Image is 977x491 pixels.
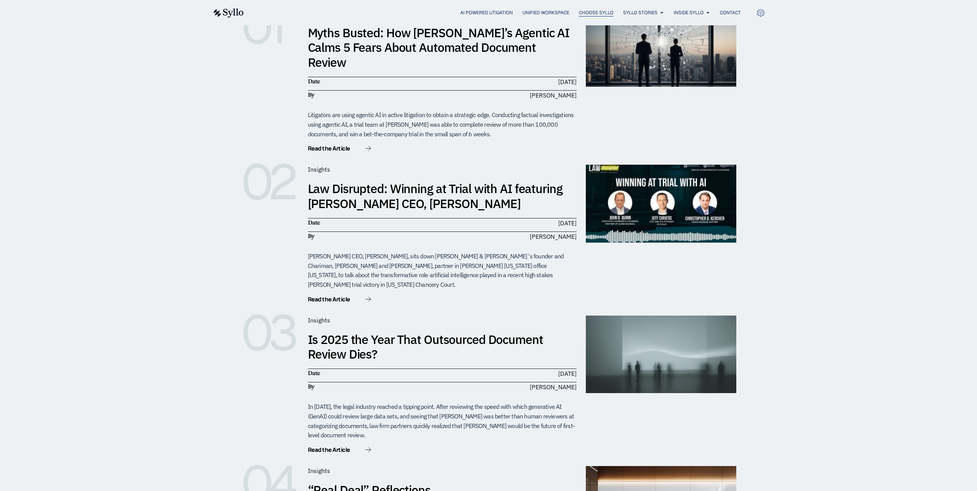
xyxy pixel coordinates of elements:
[308,402,577,440] div: In [DATE], the legal industry reached a tipping point. After reviewing the speed with which gener...
[259,9,741,17] div: Menu Toggle
[308,165,330,173] span: Insights
[720,9,741,16] a: Contact
[308,331,543,362] a: Is 2025 the Year That Outsourced Document Review Dies?
[308,316,330,324] span: Insights
[308,467,330,474] span: Insights
[674,9,704,16] a: Inside Syllo
[259,9,741,17] nav: Menu
[308,91,438,99] h6: By
[308,145,371,153] a: Read the Article
[308,382,438,391] h6: By
[308,251,577,289] div: [PERSON_NAME] CEO, [PERSON_NAME], sits down [PERSON_NAME] & [PERSON_NAME] ‘s founder and Chariman...
[586,316,736,393] img: Is2025TheYear
[212,8,244,18] img: syllo
[308,77,438,86] h6: Date
[460,9,513,16] a: AI Powered Litigation
[308,296,371,304] a: Read the Article
[308,232,438,240] h6: By
[308,25,570,70] a: Myths Busted: How [PERSON_NAME]’s Agentic AI Calms 5 Fears About Automated Document Review
[558,370,577,377] time: [DATE]
[586,9,736,87] img: muthsBusted
[308,218,438,227] h6: Date
[530,91,577,100] span: [PERSON_NAME]
[308,145,350,151] span: Read the Article
[241,9,299,43] h6: 01
[308,447,371,455] a: Read the Article
[308,447,350,453] span: Read the Article
[308,110,577,139] div: Litigators are using agentic AI in active litigation to obtain a strategic edge. Conducting factu...
[623,9,658,16] a: Syllo Stories
[530,382,577,392] span: [PERSON_NAME]
[241,316,299,350] h6: 03
[579,9,613,16] a: Choose Syllo
[308,180,562,211] a: Law Disrupted: Winning at Trial with AI featuring [PERSON_NAME] CEO, [PERSON_NAME]
[522,9,569,16] a: Unified Workspace
[241,165,299,199] h6: 02
[308,296,350,302] span: Read the Article
[586,165,736,243] img: winningAI2
[558,219,577,227] time: [DATE]
[530,232,577,241] span: [PERSON_NAME]
[558,78,577,86] time: [DATE]
[308,369,438,377] h6: Date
